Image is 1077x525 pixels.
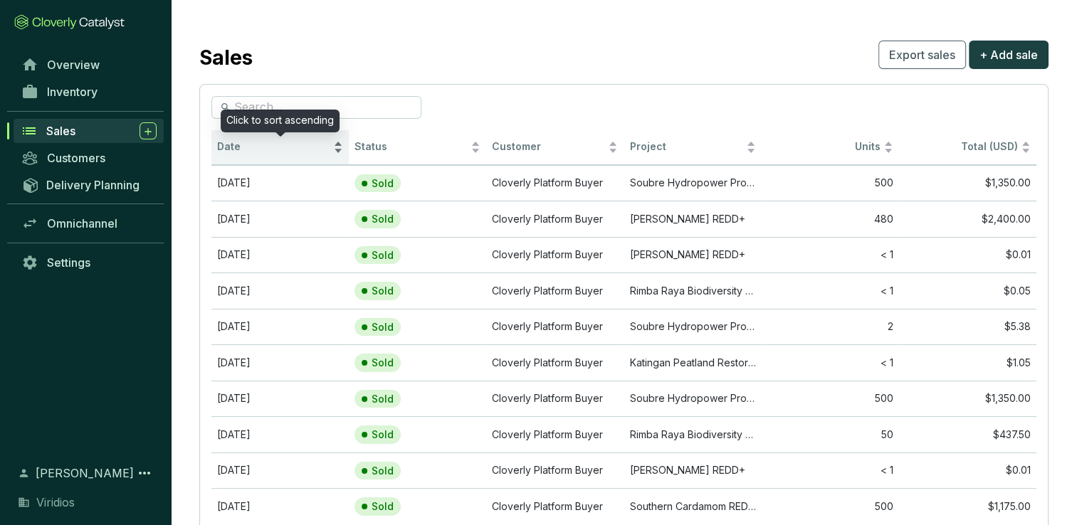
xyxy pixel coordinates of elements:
[234,100,400,115] input: Search...
[14,250,164,275] a: Settings
[762,201,899,237] td: 480
[211,344,349,381] td: Aug 22 2024
[969,41,1049,69] button: + Add sale
[211,237,349,273] td: Jan 20 2024
[36,494,75,511] span: Viridios
[486,488,624,524] td: Cloverly Platform Buyer
[372,500,394,513] p: Sold
[211,309,349,345] td: May 13 2025
[899,272,1036,309] td: $0.05
[36,465,134,482] span: [PERSON_NAME]
[767,140,881,154] span: Units
[899,309,1036,345] td: $5.38
[899,201,1036,237] td: $2,400.00
[14,173,164,196] a: Delivery Planning
[486,272,624,309] td: Cloverly Platform Buyer
[486,130,624,165] th: Customer
[624,344,761,381] td: Katingan Peatland Restoration and Conservation Project
[372,465,394,477] p: Sold
[372,285,394,297] p: Sold
[486,237,624,273] td: Cloverly Platform Buyer
[47,58,100,72] span: Overview
[349,130,486,165] th: Status
[624,416,761,452] td: Rimba Raya Biodiversity Reserve
[899,488,1036,524] td: $1,175.00
[46,178,140,192] span: Delivery Planning
[762,272,899,309] td: < 1
[47,216,117,230] span: Omnichannel
[889,46,955,63] span: Export sales
[979,46,1038,63] span: + Add sale
[211,416,349,452] td: Jan 18 2024
[486,416,624,452] td: Cloverly Platform Buyer
[14,53,164,77] a: Overview
[899,237,1036,273] td: $0.01
[46,124,75,138] span: Sales
[762,381,899,417] td: 500
[211,452,349,489] td: Jan 22 2024
[211,165,349,201] td: Aug 01 2025
[624,309,761,345] td: Soubre Hydropower Project
[211,130,349,165] th: Date
[762,237,899,273] td: < 1
[624,201,761,237] td: Mai Ndombe REDD+
[492,140,605,154] span: Customer
[486,201,624,237] td: Cloverly Platform Buyer
[372,356,394,369] p: Sold
[762,344,899,381] td: < 1
[762,452,899,489] td: < 1
[372,428,394,441] p: Sold
[47,151,105,165] span: Customers
[14,146,164,170] a: Customers
[14,211,164,235] a: Omnichannel
[486,452,624,489] td: Cloverly Platform Buyer
[372,321,394,334] p: Sold
[486,165,624,201] td: Cloverly Platform Buyer
[899,165,1036,201] td: $1,350.00
[624,488,761,524] td: Southern Cardamom REDD+
[372,177,394,190] p: Sold
[762,165,899,201] td: 500
[47,255,90,270] span: Settings
[486,309,624,345] td: Cloverly Platform Buyer
[211,488,349,524] td: Feb 25 2025
[629,140,742,154] span: Project
[624,381,761,417] td: Soubre Hydropower Project
[624,452,761,489] td: Mai Ndombe REDD+
[211,381,349,417] td: May 06 2025
[624,130,761,165] th: Project
[899,452,1036,489] td: $0.01
[878,41,966,69] button: Export sales
[372,213,394,226] p: Sold
[762,488,899,524] td: 500
[14,80,164,104] a: Inventory
[762,416,899,452] td: 50
[762,130,899,165] th: Units
[486,381,624,417] td: Cloverly Platform Buyer
[899,416,1036,452] td: $437.50
[624,272,761,309] td: Rimba Raya Biodiversity Reserve
[486,344,624,381] td: Cloverly Platform Buyer
[624,237,761,273] td: Mai Ndombe REDD+
[47,85,98,99] span: Inventory
[624,165,761,201] td: Soubre Hydropower Project
[217,140,330,154] span: Date
[961,140,1018,152] span: Total (USD)
[372,249,394,262] p: Sold
[354,140,468,154] span: Status
[221,110,340,132] div: Click to sort ascending
[372,393,394,405] p: Sold
[899,381,1036,417] td: $1,350.00
[762,309,899,345] td: 2
[211,272,349,309] td: Dec 13 2023
[211,201,349,237] td: Apr 26 2024
[899,344,1036,381] td: $1.05
[14,119,164,143] a: Sales
[199,43,253,73] h2: Sales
